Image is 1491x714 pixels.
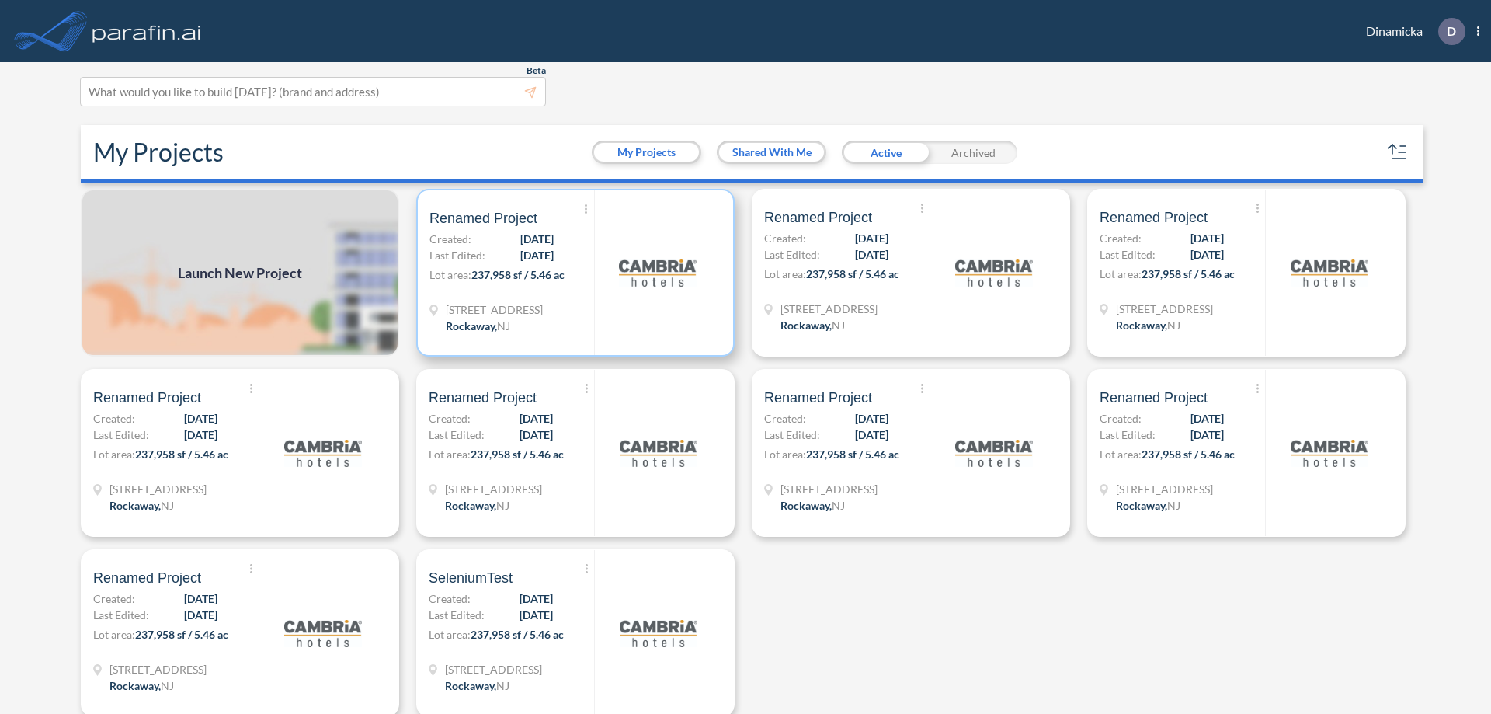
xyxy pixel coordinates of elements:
button: sort [1385,140,1410,165]
span: [DATE] [855,230,888,246]
span: Rockaway , [109,679,161,692]
span: NJ [496,679,509,692]
span: [DATE] [184,590,217,607]
div: Rockaway, NJ [780,497,845,514]
span: Renamed Project [93,569,201,587]
div: Active [842,141,930,164]
div: Rockaway, NJ [1116,497,1180,514]
span: NJ [161,679,174,692]
span: Renamed Project [1100,388,1208,407]
span: Last Edited: [764,427,820,443]
span: 237,958 sf / 5.46 ac [1142,448,1235,461]
span: NJ [161,499,174,512]
span: Rockaway , [445,679,496,692]
div: Rockaway, NJ [1116,317,1180,333]
span: [DATE] [520,231,554,247]
span: Last Edited: [1100,427,1156,443]
span: Lot area: [429,268,471,281]
div: Rockaway, NJ [109,497,174,514]
span: Renamed Project [764,208,872,227]
span: Created: [429,231,471,247]
span: Created: [93,590,135,607]
span: Last Edited: [1100,246,1156,263]
span: 237,958 sf / 5.46 ac [1142,267,1235,280]
img: logo [284,414,362,492]
span: 321 Mt Hope Ave [109,481,207,497]
span: Last Edited: [429,427,485,443]
span: 321 Mt Hope Ave [1116,301,1213,317]
img: logo [620,594,697,672]
span: 237,958 sf / 5.46 ac [471,268,565,281]
span: [DATE] [184,427,217,443]
span: Created: [93,410,135,427]
span: Rockaway , [1116,499,1167,512]
span: [DATE] [520,427,553,443]
span: Renamed Project [429,388,537,407]
span: Created: [429,410,471,427]
span: Last Edited: [764,246,820,263]
span: [DATE] [184,410,217,427]
span: NJ [832,499,845,512]
span: NJ [1167,319,1180,332]
span: Rockaway , [109,499,161,512]
span: [DATE] [1190,427,1224,443]
span: 237,958 sf / 5.46 ac [135,628,228,641]
span: 321 Mt Hope Ave [446,301,543,318]
span: Last Edited: [429,247,485,263]
span: 237,958 sf / 5.46 ac [806,448,899,461]
div: Rockaway, NJ [445,677,509,694]
span: Lot area: [1100,267,1142,280]
div: Rockaway, NJ [109,677,174,694]
span: Lot area: [764,267,806,280]
img: add [81,189,399,357]
span: [DATE] [855,246,888,263]
span: Last Edited: [93,607,149,623]
a: Launch New Project [81,189,399,357]
span: Renamed Project [1100,208,1208,227]
span: NJ [497,319,510,333]
span: Created: [1100,230,1142,246]
span: [DATE] [1190,230,1224,246]
span: [DATE] [855,410,888,427]
span: [DATE] [520,410,553,427]
span: Launch New Project [178,263,302,284]
span: 237,958 sf / 5.46 ac [806,267,899,280]
span: 321 Mt Hope Ave [780,481,878,497]
span: NJ [832,319,845,332]
img: logo [955,234,1033,312]
span: Beta [527,64,546,77]
span: Renamed Project [93,388,201,407]
span: Renamed Project [764,388,872,407]
span: [DATE] [1190,246,1224,263]
img: logo [955,414,1033,492]
span: Rockaway , [780,319,832,332]
div: Rockaway, NJ [780,317,845,333]
img: logo [89,16,204,47]
span: Rockaway , [446,319,497,333]
h2: My Projects [93,138,224,167]
img: logo [620,414,697,492]
span: 321 Mt Hope Ave [109,661,207,677]
span: [DATE] [184,607,217,623]
span: 321 Mt Hope Ave [1116,481,1213,497]
span: Renamed Project [429,209,537,228]
span: Lot area: [764,448,806,461]
span: 237,958 sf / 5.46 ac [471,448,564,461]
button: Shared With Me [719,143,824,162]
div: Rockaway, NJ [445,497,509,514]
div: Archived [930,141,1017,164]
span: 237,958 sf / 5.46 ac [135,448,228,461]
span: Last Edited: [93,427,149,443]
span: [DATE] [520,590,553,607]
span: Lot area: [429,448,471,461]
span: Created: [764,410,806,427]
span: Last Edited: [429,607,485,623]
span: Created: [764,230,806,246]
img: logo [1291,234,1368,312]
span: Lot area: [93,448,135,461]
span: 321 Mt Hope Ave [445,661,542,677]
span: [DATE] [520,247,554,263]
span: NJ [1167,499,1180,512]
span: Created: [1100,410,1142,427]
span: 321 Mt Hope Ave [780,301,878,317]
